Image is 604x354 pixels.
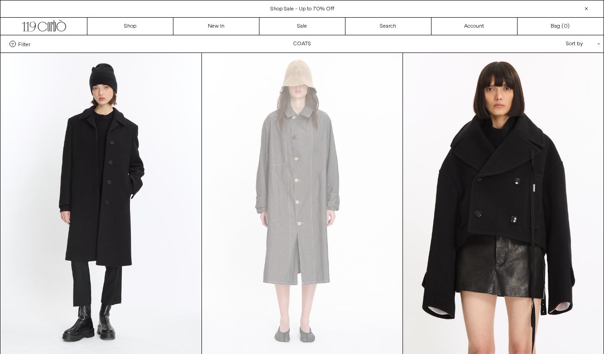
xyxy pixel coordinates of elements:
[403,53,604,354] img: Ann Demeulemeester Davin Peacoat
[431,18,518,35] a: Account
[87,18,173,35] a: Shop
[270,5,334,13] a: Shop Sale - Up to 70% Off
[564,22,570,30] span: )
[1,53,201,354] img: The Row Anton Coat
[202,53,403,354] img: Maison Margiela Calvalry Coat
[345,18,431,35] a: Search
[173,18,259,35] a: New In
[513,35,594,53] div: Sort by
[18,41,30,47] span: Filter
[259,18,345,35] a: Sale
[564,23,567,30] span: 0
[518,18,604,35] a: Bag ()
